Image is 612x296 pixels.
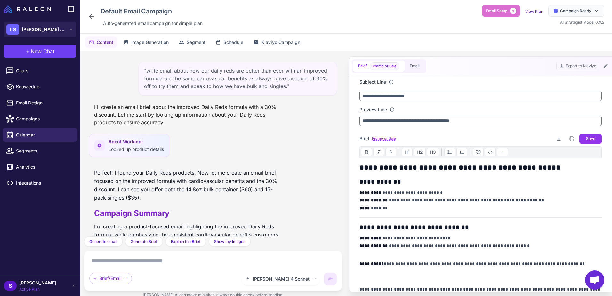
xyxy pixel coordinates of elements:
div: Click to edit campaign name [98,5,205,17]
span: Chats [16,67,72,74]
div: "write email about how our daily reds are better than ever with an improved formula but the same ... [139,62,337,95]
label: Preview Line [359,106,387,113]
button: Copy brief [567,134,577,144]
a: View Plan [525,9,543,14]
button: LS[PERSON_NAME] Superfood [4,22,76,37]
a: Chats [3,64,77,78]
button: Explain the Brief [165,236,206,247]
label: Subject Line [359,78,386,86]
span: Agent Working: [109,138,164,145]
h2: Campaign Summary [94,208,282,218]
span: 3 [510,8,516,14]
button: Content [85,36,117,48]
span: Save [586,136,595,142]
a: Campaigns [3,112,77,126]
a: Integrations [3,176,77,190]
span: New Chat [31,47,54,55]
div: LS [6,24,19,35]
a: Analytics [3,160,77,174]
div: Click to edit description [101,19,205,28]
span: Analytics [16,163,72,170]
span: [PERSON_NAME] 4 Sonnet [253,275,310,283]
button: Download brief [554,134,564,144]
span: Show my Images [214,239,245,244]
span: + [26,47,29,55]
button: Email Setup3 [482,5,520,17]
button: H3 [427,148,439,156]
span: Generate Brief [131,239,157,244]
span: Brief template [370,62,399,70]
div: I'll create an email brief about the improved Daily Reds formula with a 30% discount. Let me star... [89,101,287,129]
button: Klaviyo Campaign [250,36,304,48]
p: Perfect! I found your Daily Reds products. Now let me create an email brief focused on the improv... [94,169,282,202]
span: Auto‑generated email campaign for simple plan [103,20,203,27]
button: Segment [175,36,209,48]
a: Raleon Logo [4,5,53,13]
button: H2 [414,148,426,156]
button: Generate Brief [125,236,163,247]
a: Promo or Sale [372,136,396,141]
span: Knowledge [16,83,72,90]
div: Brief/Email [89,273,132,284]
span: AI Strategist Model 0.9.2 [560,20,604,25]
button: Generate email [84,236,123,247]
span: Segment [187,39,205,46]
span: Calendar [16,131,72,138]
button: Edit Email [602,62,609,70]
span: [PERSON_NAME] Superfood [22,26,67,33]
span: Generate email [89,239,117,244]
span: Active Plan [19,286,56,292]
a: Calendar [3,128,77,142]
span: Email Design [16,99,72,106]
span: Klaviyo Campaign [261,39,300,46]
span: Campaign Ready [560,8,591,14]
span: Campaigns [16,115,72,122]
button: [PERSON_NAME] 4 Sonnet [241,273,320,285]
p: I'm creating a product-focused email highlighting the improved Daily Reds formula while emphasizi... [94,222,282,256]
span: Schedule [223,39,243,46]
span: Content [97,39,113,46]
span: Integrations [16,179,72,186]
span: Email Setup [486,8,507,14]
div: S [4,281,17,291]
button: Save [579,134,602,144]
button: Email [405,61,425,72]
span: Explain the Brief [171,239,201,244]
a: Knowledge [3,80,77,94]
button: Schedule [212,36,247,48]
a: Segments [3,144,77,158]
button: Show my Images [209,236,251,247]
button: Image Generation [120,36,173,48]
span: Image Generation [131,39,169,46]
span: Segments [16,147,72,154]
div: Open chat [585,270,604,290]
img: Raleon Logo [4,5,51,13]
span: [PERSON_NAME] [19,279,56,286]
button: +New Chat [4,45,76,58]
span: Looked up product details [109,146,164,152]
button: BriefPromo or Sale [353,61,405,72]
button: Export to Klaviyo [556,62,599,70]
a: Email Design [3,96,77,110]
button: H1 [402,148,413,156]
span: Brief [358,63,367,69]
span: Brief [359,135,369,142]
